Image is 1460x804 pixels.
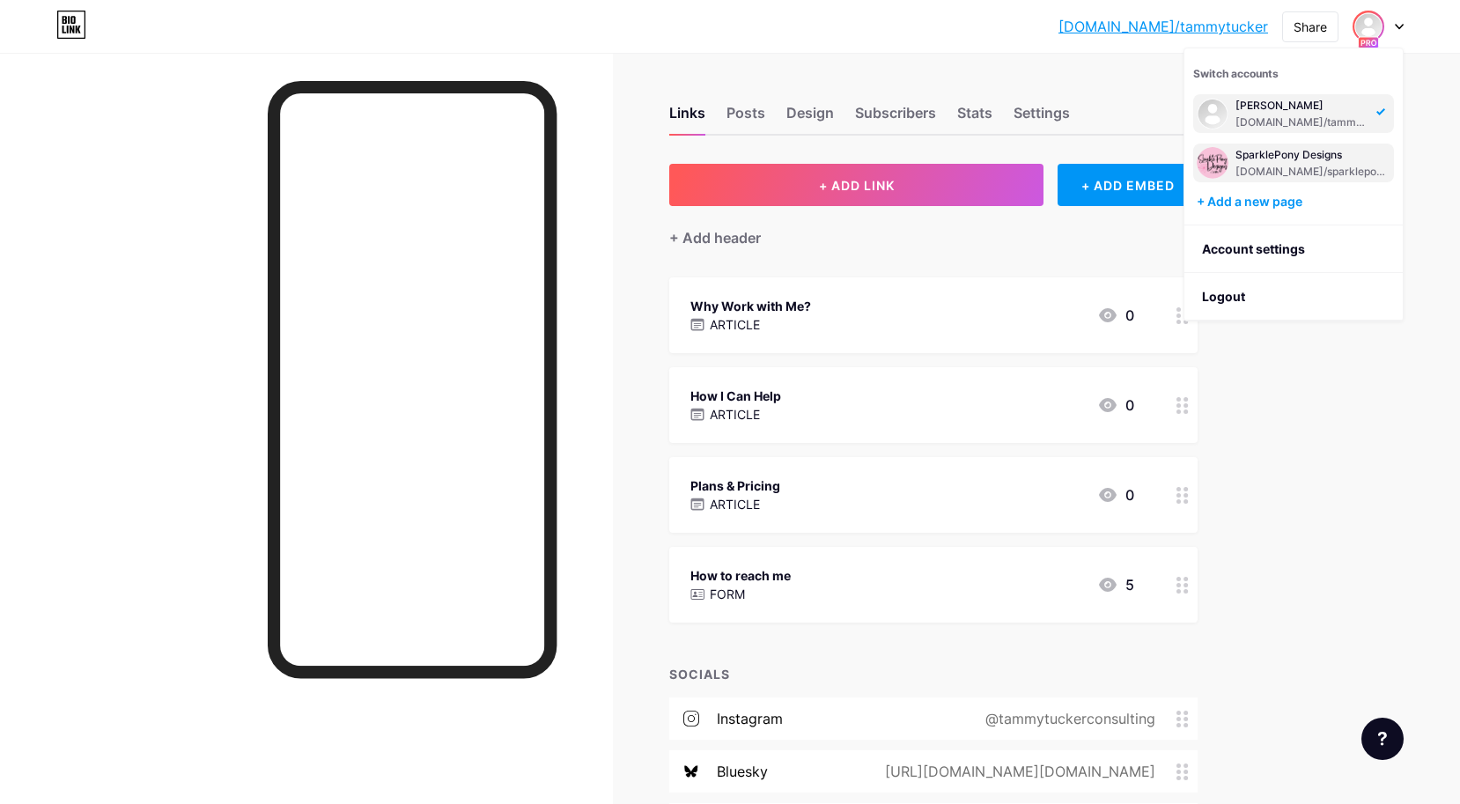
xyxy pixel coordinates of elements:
[690,297,811,315] div: Why Work with Me?
[669,227,761,248] div: + Add header
[1058,164,1198,206] div: + ADD EMBED
[717,761,768,782] div: bluesky
[1184,225,1403,273] a: Account settings
[1097,484,1134,505] div: 0
[1235,99,1371,113] div: [PERSON_NAME]
[710,405,760,424] p: ARTICLE
[669,164,1043,206] button: + ADD LINK
[1294,18,1327,36] div: Share
[669,665,1198,683] div: SOCIALS
[690,566,791,585] div: How to reach me
[1014,102,1070,134] div: Settings
[710,585,745,603] p: FORM
[690,476,780,495] div: Plans & Pricing
[957,708,1176,729] div: @tammytuckerconsulting
[857,761,1176,782] div: [URL][DOMAIN_NAME][DOMAIN_NAME]
[1235,115,1371,129] div: [DOMAIN_NAME]/tammytucker
[957,102,992,134] div: Stats
[690,387,781,405] div: How I Can Help
[1235,165,1390,179] div: [DOMAIN_NAME]/sparkleponydesigns
[710,495,760,513] p: ARTICLE
[855,102,936,134] div: Subscribers
[1197,98,1228,129] img: sparkleponydesigns
[1197,193,1394,210] div: + Add a new page
[1097,305,1134,326] div: 0
[1354,12,1383,41] img: sparkleponydesigns
[710,315,760,334] p: ARTICLE
[1097,574,1134,595] div: 5
[819,178,895,193] span: + ADD LINK
[1193,67,1279,80] span: Switch accounts
[717,708,783,729] div: instagram
[1197,147,1228,179] img: sparkleponydesigns
[669,102,705,134] div: Links
[1235,148,1390,162] div: SparklePony Designs
[1058,16,1268,37] a: [DOMAIN_NAME]/tammytucker
[726,102,765,134] div: Posts
[1097,395,1134,416] div: 0
[786,102,834,134] div: Design
[1184,273,1403,321] li: Logout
